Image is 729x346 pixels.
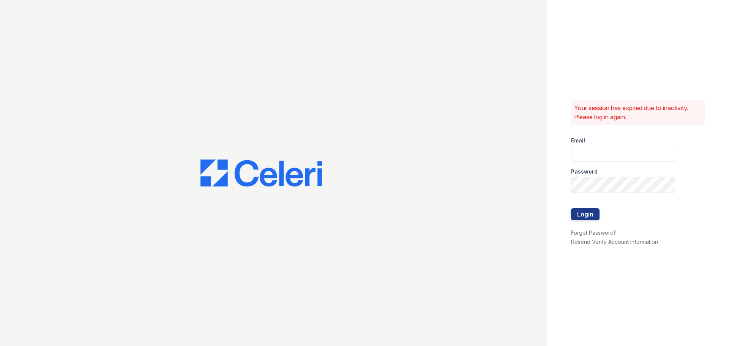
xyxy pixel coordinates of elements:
img: CE_Logo_Blue-a8612792a0a2168367f1c8372b55b34899dd931a85d93a1a3d3e32e68fde9ad4.png [200,160,322,187]
label: Email [571,137,585,144]
button: Login [571,208,600,220]
p: Your session has expired due to inactivity. Please log in again. [574,103,702,122]
a: Resend Verify Account Information [571,239,658,245]
label: Password [571,168,598,175]
a: Forgot Password? [571,229,616,236]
